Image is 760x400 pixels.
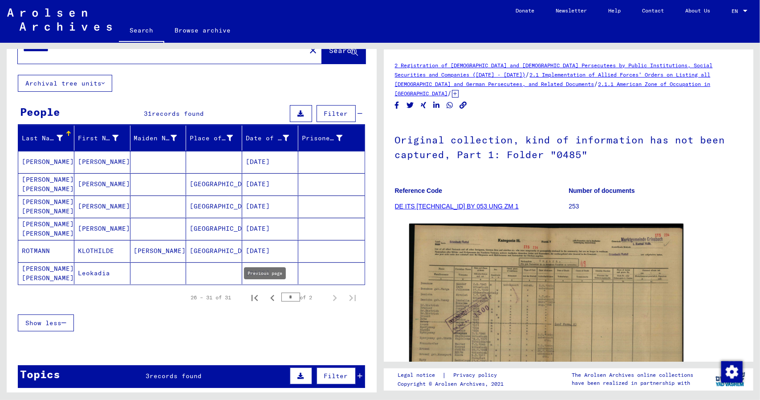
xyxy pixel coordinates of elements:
button: Show less [18,314,74,331]
button: First page [246,289,264,306]
mat-cell: [PERSON_NAME] [74,196,130,217]
span: 31 [144,110,152,118]
mat-cell: [PERSON_NAME] [130,240,187,262]
mat-header-cell: Date of Birth [242,126,298,151]
div: Last Name [22,134,63,143]
span: / [448,89,452,97]
mat-cell: [DATE] [242,262,298,284]
mat-cell: [DATE] [242,173,298,195]
span: EN [732,8,741,14]
button: Share on Twitter [406,100,415,111]
a: Search [119,20,164,43]
button: Filter [317,367,356,384]
mat-header-cell: Place of Birth [186,126,242,151]
img: Arolsen_neg.svg [7,8,112,31]
div: Change consent [721,361,742,382]
span: Filter [324,110,348,118]
mat-cell: [PERSON_NAME] [18,151,74,173]
h1: Original collection, kind of information has not been captured, Part 1: Folder "0485" [395,119,743,173]
mat-cell: [PERSON_NAME] [74,151,130,173]
div: 26 – 31 of 31 [191,294,232,302]
mat-cell: [GEOGRAPHIC_DATA] [186,218,242,240]
div: Date of Birth [246,131,300,145]
mat-cell: [GEOGRAPHIC_DATA] [186,196,242,217]
div: Last Name [22,131,74,145]
a: Legal notice [398,371,442,380]
mat-icon: close [308,45,318,56]
span: / [594,80,598,88]
div: Maiden Name [134,131,188,145]
div: First Name [78,131,130,145]
mat-header-cell: First Name [74,126,130,151]
button: Next page [326,289,344,306]
mat-cell: [PERSON_NAME] [PERSON_NAME] [18,173,74,195]
div: Prisoner # [302,134,343,143]
button: Share on WhatsApp [445,100,455,111]
div: Date of Birth [246,134,289,143]
button: Share on Xing [419,100,428,111]
button: Archival tree units [18,75,112,92]
mat-cell: Leokadia [74,262,130,284]
button: Previous page [264,289,281,306]
div: of 2 [281,293,326,302]
div: Prisoner # [302,131,354,145]
button: Share on LinkedIn [432,100,441,111]
mat-cell: [PERSON_NAME] [74,173,130,195]
img: Change consent [721,361,743,383]
button: Last page [344,289,362,306]
span: / [526,70,530,78]
mat-cell: [DATE] [242,196,298,217]
mat-cell: [DATE] [242,218,298,240]
a: 2.1 Implementation of Allied Forces’ Orders on Listing all [DEMOGRAPHIC_DATA] and German Persecut... [395,71,711,87]
span: records found [150,372,202,380]
a: Privacy policy [446,371,508,380]
a: Browse archive [164,20,242,41]
mat-cell: [GEOGRAPHIC_DATA] [186,240,242,262]
p: 253 [569,202,742,211]
mat-cell: [PERSON_NAME] [PERSON_NAME] [18,196,74,217]
mat-cell: [PERSON_NAME] [74,218,130,240]
div: People [20,104,60,120]
mat-cell: ROTMANN [18,240,74,262]
span: 3 [146,372,150,380]
button: Copy link [459,100,468,111]
img: yv_logo.png [714,368,747,390]
div: Topics [20,366,60,382]
a: DE ITS [TECHNICAL_ID] BY 053 UNG ZM 1 [395,203,519,210]
mat-cell: [PERSON_NAME] [PERSON_NAME] [18,262,74,284]
button: Filter [317,105,356,122]
span: Show less [25,319,61,327]
div: | [398,371,508,380]
div: Place of Birth [190,131,244,145]
mat-cell: KLOTHILDE [74,240,130,262]
a: 2 Registration of [DEMOGRAPHIC_DATA] and [DEMOGRAPHIC_DATA] Persecutees by Public Institutions, S... [395,62,713,78]
div: Place of Birth [190,134,233,143]
div: First Name [78,134,119,143]
button: Clear [304,41,322,59]
span: records found [152,110,204,118]
span: Filter [324,372,348,380]
mat-cell: [DATE] [242,151,298,173]
button: Search [322,36,366,64]
mat-cell: [GEOGRAPHIC_DATA] [186,173,242,195]
mat-cell: [DATE] [242,240,298,262]
mat-cell: [PERSON_NAME] [PERSON_NAME] [18,218,74,240]
b: Number of documents [569,187,635,194]
span: Search [329,46,356,55]
b: Reference Code [395,187,443,194]
mat-header-cell: Maiden Name [130,126,187,151]
button: Share on Facebook [392,100,402,111]
p: have been realized in partnership with [572,379,693,387]
mat-header-cell: Last Name [18,126,74,151]
p: The Arolsen Archives online collections [572,371,693,379]
p: Copyright © Arolsen Archives, 2021 [398,380,508,388]
div: Maiden Name [134,134,177,143]
mat-header-cell: Prisoner # [298,126,365,151]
